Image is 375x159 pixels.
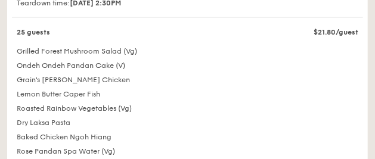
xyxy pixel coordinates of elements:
[10,89,365,99] div: Lemon Butter Caper Fish
[10,146,365,156] div: Rose Pandan Spa Water (Vg)
[10,132,365,142] div: Baked Chicken Ngoh Hiang
[10,61,365,70] div: Ondeh Ondeh Pandan Cake (V)
[10,104,365,113] div: Roasted Rainbow Vegetables (Vg)
[10,27,247,37] div: 25 guests
[247,27,365,37] div: $21.80/guest
[10,118,365,127] div: Dry Laksa Pasta
[10,75,365,85] div: Grain's [PERSON_NAME] Chicken
[10,46,365,56] div: Grilled Forest Mushroom Salad (Vg)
